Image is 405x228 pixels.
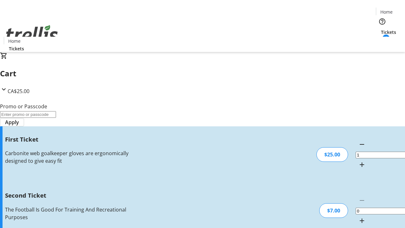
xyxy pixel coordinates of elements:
span: CA$25.00 [8,88,29,95]
a: Home [376,9,396,15]
h3: Second Ticket [5,191,143,200]
a: Tickets [4,45,29,52]
button: Help [376,15,389,28]
h3: First Ticket [5,135,143,144]
span: Apply [5,118,19,126]
span: Home [380,9,393,15]
button: Cart [376,35,389,48]
div: Carbonite web goalkeeper gloves are ergonomically designed to give easy fit [5,149,143,165]
a: Home [4,38,24,44]
img: Orient E2E Organization LWHmJ57qa7's Logo [4,18,60,50]
div: The Football Is Good For Training And Recreational Purposes [5,206,143,221]
button: Increment by one [356,214,368,227]
span: Home [8,38,21,44]
button: Decrement by one [356,138,368,151]
span: Tickets [381,29,396,35]
button: Increment by one [356,158,368,171]
span: Tickets [9,45,24,52]
div: $7.00 [319,203,348,218]
div: $25.00 [316,147,348,162]
a: Tickets [376,29,401,35]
